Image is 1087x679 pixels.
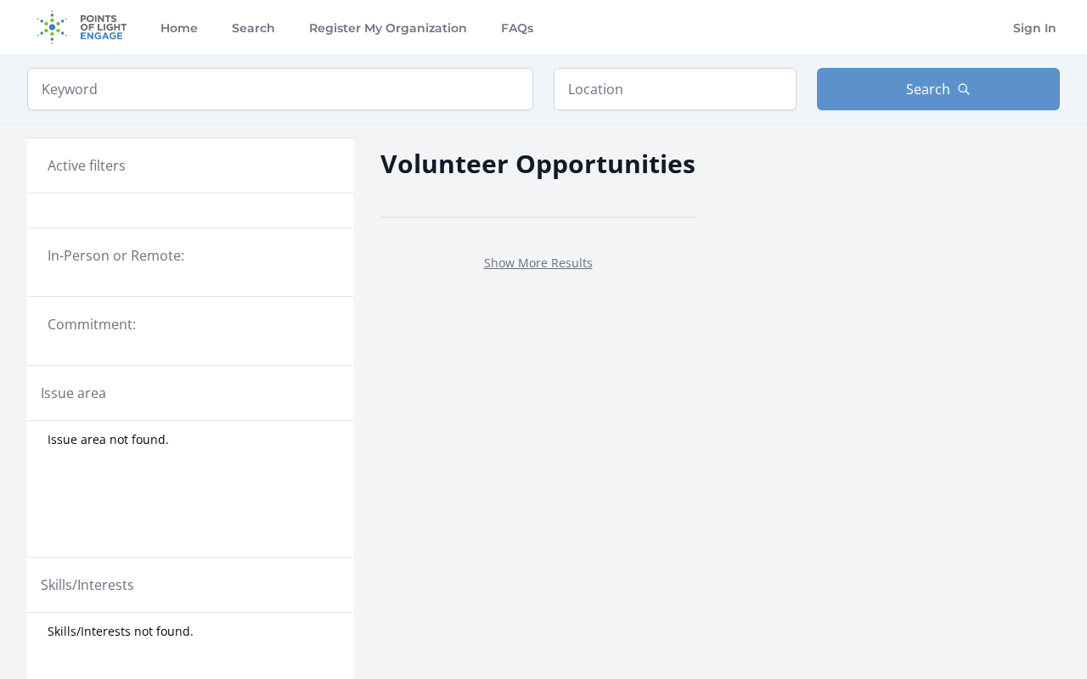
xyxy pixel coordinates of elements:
span: Issue area not found. [48,431,169,448]
legend: Issue area [41,383,106,403]
span: Search [906,79,950,99]
input: Location [554,68,797,110]
legend: Skills/Interests [41,575,134,595]
legend: In-Person or Remote: [48,245,333,266]
a: Show More Results [484,255,593,271]
span: Skills/Interests not found. [48,623,194,640]
h2: Volunteer Opportunities [380,144,696,182]
button: Search [817,68,1060,110]
h3: Active filters [48,155,126,176]
legend: Commitment: [48,314,333,334]
input: Keyword [27,68,533,110]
